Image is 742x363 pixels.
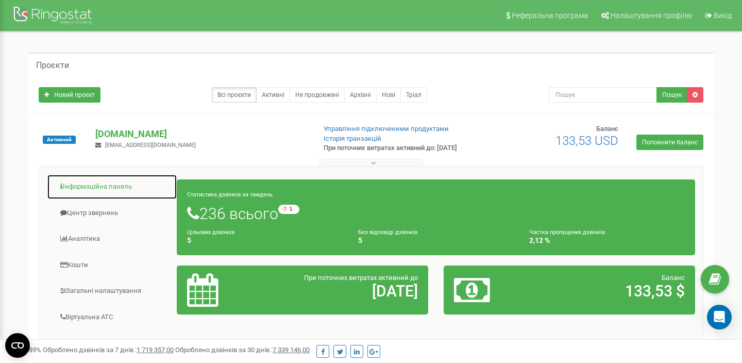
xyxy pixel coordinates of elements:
span: Баланс [596,125,618,133]
p: [DOMAIN_NAME] [95,127,307,141]
span: Налаштування профілю [611,11,692,20]
small: Частка пропущених дзвінків [529,229,605,236]
h2: 133,53 $ [536,283,685,300]
span: Вихід [714,11,732,20]
a: Аналiтика [47,226,177,252]
a: Наскрізна аналітика [47,331,177,356]
a: Історія транзакцій [324,135,381,142]
h4: 5 [187,237,343,244]
h1: 236 всього [187,205,685,222]
span: Активний [43,136,76,144]
a: Центр звернень [47,201,177,226]
span: 133,53 USD [555,134,618,148]
h4: 5 [358,237,514,244]
a: Всі проєкти [212,87,257,103]
h2: [DATE] [269,283,418,300]
a: Загальні налаштування [47,278,177,304]
small: Статистика дзвінків за тиждень [187,191,273,198]
div: Open Intercom Messenger [707,305,732,329]
button: Open CMP widget [5,333,30,358]
small: Без відповіді дзвінків [358,229,417,236]
span: При поточних витратах активний до [304,274,418,282]
u: 1 719 357,00 [137,346,174,354]
a: Нові [376,87,401,103]
a: Віртуальна АТС [47,305,177,330]
h5: Проєкти [36,61,69,70]
small: Цільових дзвінків [187,229,234,236]
a: Управління підключеними продуктами [324,125,449,133]
small: -7 [278,205,299,214]
span: Реферальна програма [512,11,588,20]
a: Новий проєкт [39,87,100,103]
button: Пошук [656,87,687,103]
a: Не продовжені [290,87,345,103]
a: Інформаційна панель [47,174,177,200]
a: Тріал [400,87,427,103]
a: Кошти [47,253,177,278]
a: Активні [256,87,290,103]
u: 7 339 146,00 [273,346,310,354]
a: Поповнити баланс [636,135,703,150]
span: [EMAIL_ADDRESS][DOMAIN_NAME] [105,142,196,148]
a: Архівні [344,87,377,103]
span: Баланс [662,274,685,282]
span: Оброблено дзвінків за 30 днів : [175,346,310,354]
input: Пошук [549,87,657,103]
h4: 2,12 % [529,237,685,244]
span: Оброблено дзвінків за 7 днів : [43,346,174,354]
p: При поточних витратах активний до: [DATE] [324,143,478,153]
